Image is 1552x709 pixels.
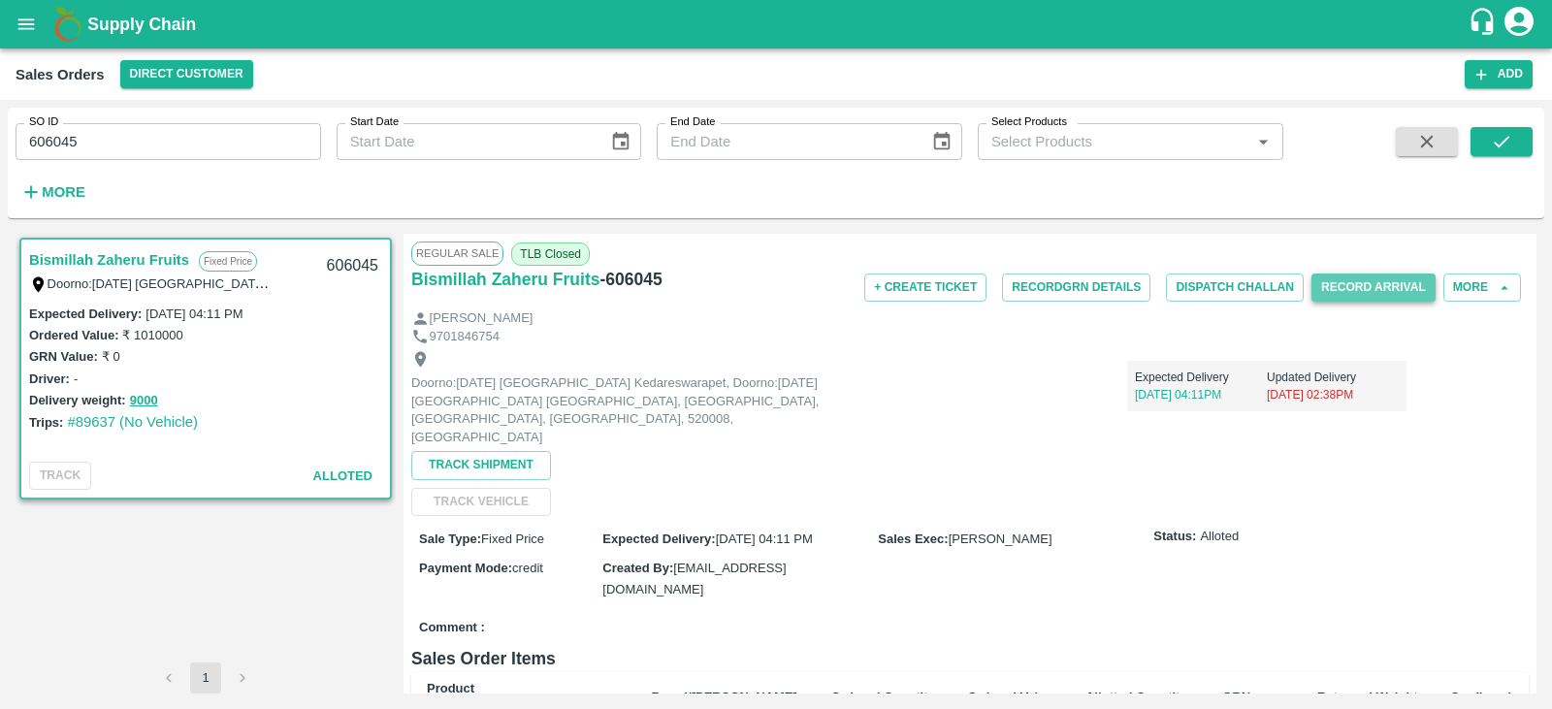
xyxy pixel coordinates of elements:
[411,451,551,479] button: Track Shipment
[1450,690,1512,704] b: Gap(Loss)
[145,306,242,321] label: [DATE] 04:11 PM
[29,371,70,386] label: Driver:
[991,114,1067,130] label: Select Products
[1267,386,1399,403] p: [DATE] 02:38PM
[87,11,1468,38] a: Supply Chain
[1085,690,1187,704] b: Allotted Quantity
[411,645,1529,672] h6: Sales Order Items
[602,561,673,575] label: Created By :
[864,274,986,302] button: + Create Ticket
[1166,274,1304,302] button: Dispatch Challan
[481,532,544,546] span: Fixed Price
[599,266,662,293] h6: - 606045
[923,123,960,160] button: Choose date
[190,662,221,693] button: page 1
[419,532,481,546] label: Sale Type :
[1153,528,1196,546] label: Status:
[602,532,715,546] label: Expected Delivery :
[1465,60,1533,88] button: Add
[29,247,189,273] a: Bismillah Zaheru Fruits
[602,123,639,160] button: Choose date
[430,328,500,346] p: 9701846754
[74,371,78,386] label: -
[831,690,935,704] b: Ordered Quantity
[130,390,158,412] button: 9000
[120,60,253,88] button: Select DC
[1311,274,1436,302] button: Record Arrival
[419,619,485,637] label: Comment :
[29,349,98,364] label: GRN Value:
[199,251,257,272] p: Fixed Price
[430,309,533,328] p: [PERSON_NAME]
[411,266,599,293] a: Bismillah Zaheru Fruits
[511,242,590,266] span: TLB Closed
[1468,7,1502,42] div: customer-support
[602,561,786,596] span: [EMAIL_ADDRESS][DOMAIN_NAME]
[29,328,118,342] label: Ordered Value:
[1502,4,1536,45] div: account of current user
[16,176,90,209] button: More
[427,681,474,695] b: Product
[967,690,1052,704] b: Ordered Value
[949,532,1052,546] span: [PERSON_NAME]
[1267,369,1399,386] p: Updated Delivery
[122,328,182,342] label: ₹ 1010000
[315,243,390,289] div: 606045
[16,62,105,87] div: Sales Orders
[670,114,715,130] label: End Date
[42,184,85,200] strong: More
[4,2,48,47] button: open drawer
[1250,129,1276,154] button: Open
[1443,274,1521,302] button: More
[1135,386,1267,403] p: [DATE] 04:11PM
[1222,690,1250,704] b: GRN
[512,561,543,575] span: credit
[716,532,813,546] span: [DATE] 04:11 PM
[29,415,63,430] label: Trips:
[878,532,948,546] label: Sales Exec :
[48,5,87,44] img: logo
[411,242,503,265] span: Regular Sale
[419,561,512,575] label: Payment Mode :
[67,414,198,430] a: #89637 (No Vehicle)
[48,275,1325,291] label: Doorno:[DATE] [GEOGRAPHIC_DATA] Kedareswarapet, Doorno:[DATE] [GEOGRAPHIC_DATA] [GEOGRAPHIC_DATA]...
[313,468,372,483] span: Alloted
[337,123,595,160] input: Start Date
[652,690,797,704] b: Brand/[PERSON_NAME]
[29,114,58,130] label: SO ID
[102,349,120,364] label: ₹ 0
[1317,690,1418,704] b: Returned Weight
[411,374,848,446] p: Doorno:[DATE] [GEOGRAPHIC_DATA] Kedareswarapet, Doorno:[DATE] [GEOGRAPHIC_DATA] [GEOGRAPHIC_DATA]...
[1135,369,1267,386] p: Expected Delivery
[29,306,142,321] label: Expected Delivery :
[150,662,261,693] nav: pagination navigation
[1002,274,1150,302] button: RecordGRN Details
[87,15,196,34] b: Supply Chain
[350,114,399,130] label: Start Date
[657,123,915,160] input: End Date
[16,123,321,160] input: Enter SO ID
[1200,528,1239,546] span: Alloted
[984,129,1245,154] input: Select Products
[29,393,126,407] label: Delivery weight:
